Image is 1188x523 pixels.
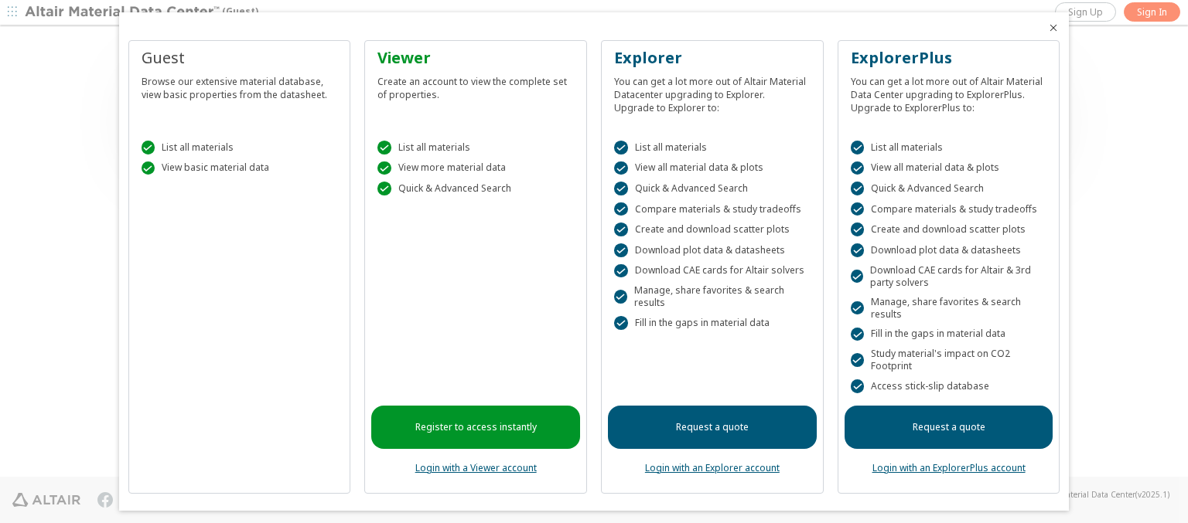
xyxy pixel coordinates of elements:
[614,290,627,304] div: 
[851,348,1047,372] div: Study material's impact on CO2 Footprint
[851,141,865,155] div: 
[851,379,865,393] div: 
[872,461,1026,474] a: Login with an ExplorerPlus account
[851,141,1047,155] div: List all materials
[614,264,628,278] div: 
[142,161,338,175] div: View basic material data
[614,202,628,216] div: 
[851,328,865,341] div: 
[614,182,811,195] div: Quick & Advanced Search
[614,316,811,330] div: Fill in the gaps in material data
[851,296,1047,321] div: Manage, share favorites & search results
[851,270,863,284] div: 
[851,301,864,315] div: 
[377,69,574,101] div: Create an account to view the complete set of properties.
[851,243,865,257] div: 
[1047,22,1060,34] button: Close
[377,141,574,155] div: List all materials
[851,202,1047,216] div: Compare materials & study tradeoffs
[851,161,1047,175] div: View all material data & plots
[614,243,811,257] div: Download plot data & datasheets
[377,161,391,175] div: 
[614,284,811,309] div: Manage, share favorites & search results
[614,141,811,155] div: List all materials
[614,182,628,195] div: 
[845,406,1053,449] a: Request a quote
[377,161,574,175] div: View more material data
[614,222,811,236] div: Create and download scatter plots
[851,243,1047,257] div: Download plot data & datasheets
[142,69,338,101] div: Browse our extensive material database, view basic properties from the datasheet.
[377,47,574,69] div: Viewer
[645,461,780,474] a: Login with an Explorer account
[371,406,580,449] a: Register to access instantly
[851,161,865,175] div: 
[851,202,865,216] div: 
[614,69,811,114] div: You can get a lot more out of Altair Material Datacenter upgrading to Explorer. Upgrade to Explor...
[614,222,628,236] div: 
[851,353,864,367] div: 
[851,328,1047,341] div: Fill in the gaps in material data
[142,47,338,69] div: Guest
[614,47,811,69] div: Explorer
[377,182,391,195] div: 
[608,406,817,449] a: Request a quote
[415,461,537,474] a: Login with a Viewer account
[614,141,628,155] div: 
[851,379,1047,393] div: Access stick-slip database
[851,222,865,236] div: 
[851,222,1047,236] div: Create and download scatter plots
[614,202,811,216] div: Compare materials & study tradeoffs
[614,243,628,257] div: 
[614,161,628,175] div: 
[142,161,155,175] div: 
[851,47,1047,69] div: ExplorerPlus
[851,182,1047,195] div: Quick & Advanced Search
[142,141,338,155] div: List all materials
[377,141,391,155] div: 
[614,316,628,330] div: 
[614,161,811,175] div: View all material data & plots
[851,264,1047,289] div: Download CAE cards for Altair & 3rd party solvers
[377,182,574,195] div: Quick & Advanced Search
[142,141,155,155] div: 
[614,264,811,278] div: Download CAE cards for Altair solvers
[851,182,865,195] div: 
[851,69,1047,114] div: You can get a lot more out of Altair Material Data Center upgrading to ExplorerPlus. Upgrade to E...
